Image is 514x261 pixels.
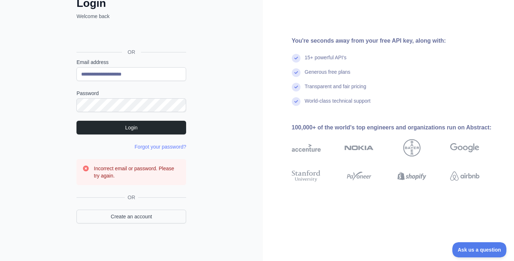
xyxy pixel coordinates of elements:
[450,169,479,183] img: airbnb
[94,165,180,179] h3: Incorrect email or password. Please try again.
[292,139,321,157] img: accenture
[292,83,300,91] img: check mark
[292,97,300,106] img: check mark
[125,194,138,201] span: OR
[292,68,300,77] img: check mark
[450,139,479,157] img: google
[292,54,300,63] img: check mark
[76,210,186,223] a: Create an account
[135,144,186,150] a: Forgot your password?
[73,28,188,44] iframe: ปุ่มลงชื่อเข้าใช้ด้วย Google
[305,54,347,68] div: 15+ powerful API's
[292,37,503,45] div: You're seconds away from your free API key, along with:
[403,139,421,157] img: bayer
[76,59,186,66] label: Email address
[292,169,321,183] img: stanford university
[76,13,186,20] p: Welcome back
[344,169,374,183] img: payoneer
[76,121,186,134] button: Login
[305,97,371,112] div: World-class technical support
[305,83,366,97] div: Transparent and fair pricing
[292,123,503,132] div: 100,000+ of the world's top engineers and organizations run on Abstract:
[397,169,427,183] img: shopify
[76,90,186,97] label: Password
[452,242,507,257] iframe: Toggle Customer Support
[344,139,374,157] img: nokia
[122,48,141,56] span: OR
[305,68,351,83] div: Generous free plans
